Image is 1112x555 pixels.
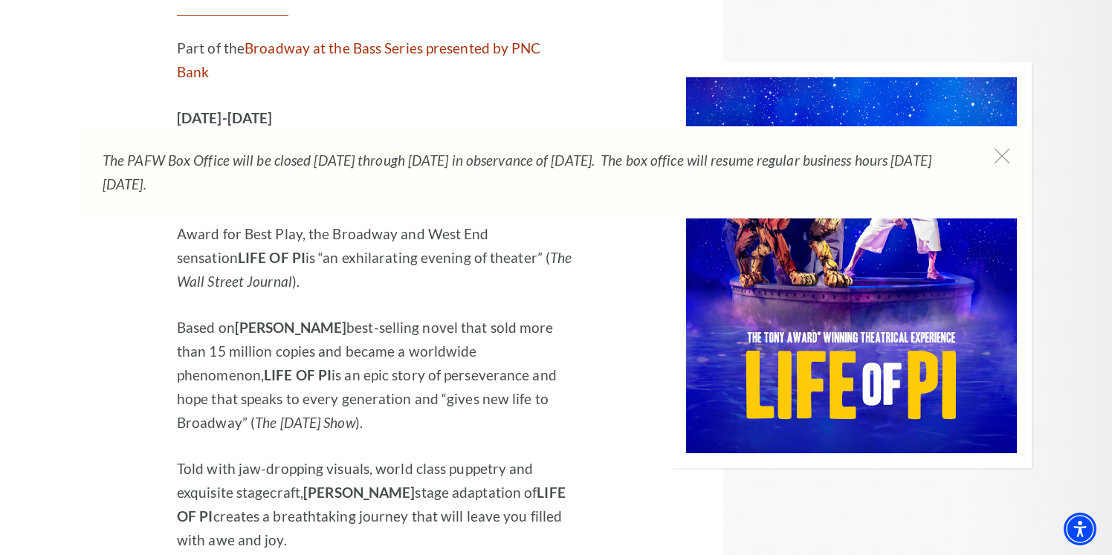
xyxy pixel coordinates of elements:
[238,249,306,266] strong: LIFE OF PI
[103,152,931,192] em: The PAFW Box Office will be closed [DATE] through [DATE] in observance of [DATE]. The box office ...
[264,366,332,383] strong: LIFE OF PI
[1064,513,1096,545] div: Accessibility Menu
[177,457,575,552] p: Told with jaw-dropping visuals, world class puppetry and exquisite stagecraft, stage adaptation o...
[177,198,575,293] p: Winner of three [PERSON_NAME] Awards® and the Olivier Award for Best Play, the Broadway and West ...
[303,484,415,501] strong: [PERSON_NAME]
[671,62,1032,468] img: Performing Arts Fort Worth Presents
[177,36,575,84] p: Part of the
[235,319,346,336] strong: [PERSON_NAME]
[177,39,541,80] a: Broadway at the Bass Series presented by PNC Bank
[177,316,575,435] p: Based on best-selling novel that sold more than 15 million copies and became a worldwide phenomen...
[177,109,272,126] strong: [DATE]-[DATE]
[255,414,355,431] em: The [DATE] Show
